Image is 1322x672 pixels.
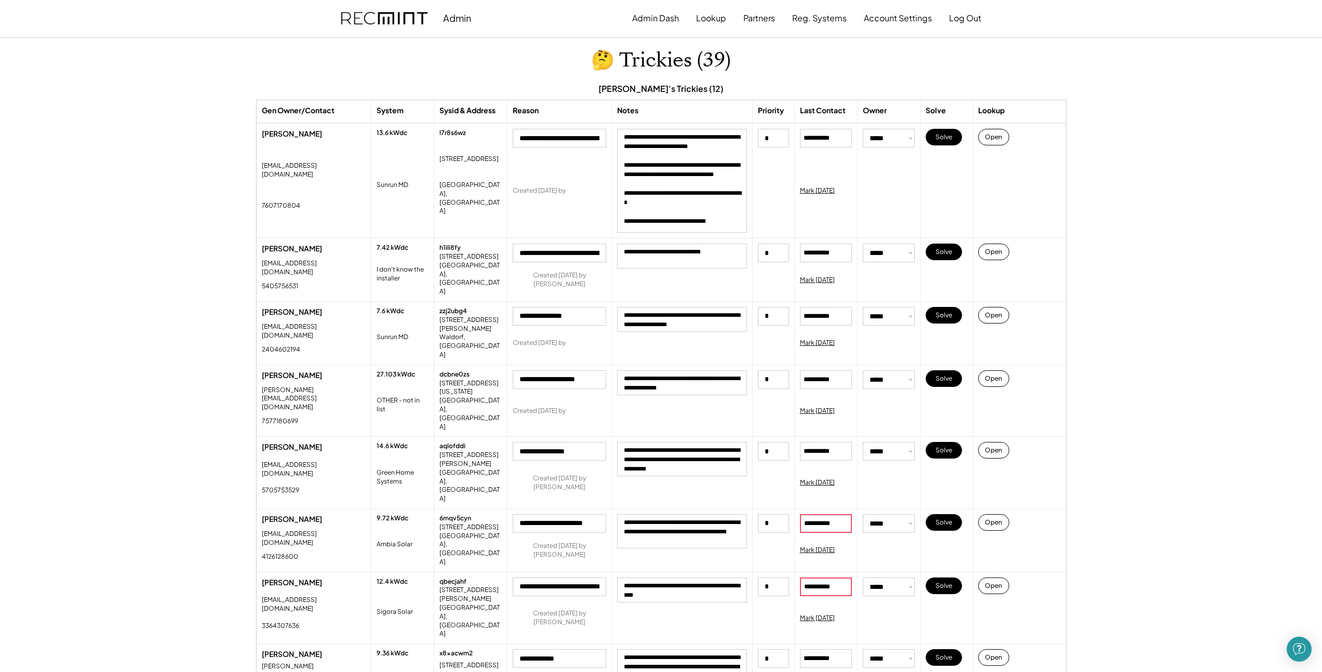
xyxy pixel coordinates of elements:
div: [PERSON_NAME][EMAIL_ADDRESS][DOMAIN_NAME] [262,386,366,412]
button: Account Settings [864,8,932,29]
h1: 🤔 Trickies (39) [591,48,731,73]
div: Waldorf, [GEOGRAPHIC_DATA] [439,333,502,359]
div: Lookup [978,105,1005,116]
img: recmint-logotype%403x.png [341,12,428,25]
button: Admin Dash [632,8,679,29]
button: Solve [926,370,962,387]
div: Open Intercom Messenger [1287,637,1312,662]
div: [PERSON_NAME] [262,514,366,525]
div: 5405756531 [262,282,298,291]
div: [PERSON_NAME] [262,442,366,452]
div: Mark [DATE] [800,614,835,623]
div: 12.4 kWdc [377,577,408,586]
div: Created [DATE] by [PERSON_NAME] [513,609,606,627]
div: [PERSON_NAME] [262,129,366,139]
div: 5705753529 [262,486,299,495]
button: Open [978,244,1009,260]
div: [GEOGRAPHIC_DATA], [GEOGRAPHIC_DATA] [439,261,502,296]
div: Mark [DATE] [800,186,835,195]
button: Reg. Systems [792,8,847,29]
div: 3364307636 [262,622,299,630]
div: [EMAIL_ADDRESS][DOMAIN_NAME] [262,162,366,179]
div: aqlofddi [439,442,465,451]
div: [STREET_ADDRESS] [439,523,499,532]
div: Mark [DATE] [800,546,835,555]
div: [STREET_ADDRESS][PERSON_NAME] [439,586,502,603]
button: Solve [926,244,962,260]
div: Owner [863,105,887,116]
div: 7.42 kWdc [377,244,408,252]
div: [EMAIL_ADDRESS][DOMAIN_NAME] [262,322,366,340]
button: Solve [926,514,962,531]
div: dcbne0zs [439,370,470,379]
div: 13.6 kWdc [377,129,407,138]
div: Green Home Systems [377,468,429,486]
div: [STREET_ADDRESS] [439,252,499,261]
div: Solve [926,105,946,116]
button: Solve [926,577,962,594]
div: Reason [513,105,539,116]
div: Created [DATE] by [513,339,566,347]
div: I don't know the installer [377,265,429,283]
div: Admin [443,12,471,24]
button: Open [978,442,1009,459]
div: Sunrun MD [377,333,408,342]
div: Notes [617,105,638,116]
div: 27.103 kWdc [377,370,415,379]
div: [EMAIL_ADDRESS][DOMAIN_NAME] [262,530,366,547]
div: 6mqv5cyn [439,514,471,523]
div: [PERSON_NAME] [262,649,366,660]
div: Created [DATE] by [PERSON_NAME] [513,474,606,492]
div: 9.36 kWdc [377,649,408,658]
button: Open [978,129,1009,145]
div: Created [DATE] by [513,186,566,195]
div: [STREET_ADDRESS] [439,155,499,164]
div: Created [DATE] by [PERSON_NAME] [513,542,606,559]
button: Open [978,514,1009,531]
div: [GEOGRAPHIC_DATA], [GEOGRAPHIC_DATA] [439,181,502,216]
div: [EMAIL_ADDRESS][DOMAIN_NAME] [262,596,366,613]
button: Open [978,577,1009,594]
div: [GEOGRAPHIC_DATA], [GEOGRAPHIC_DATA] [439,603,502,638]
div: System [377,105,404,116]
div: [EMAIL_ADDRESS][DOMAIN_NAME] [262,461,366,478]
div: [STREET_ADDRESS][PERSON_NAME] [439,451,502,468]
div: Sigora Solar [377,608,413,616]
div: [PERSON_NAME] [262,244,366,254]
div: Sysid & Address [439,105,496,116]
div: Created [DATE] by [PERSON_NAME] [513,271,606,289]
button: Solve [926,649,962,666]
div: 7607170804 [262,201,300,210]
div: [STREET_ADDRESS] [439,379,499,388]
div: Mark [DATE] [800,478,835,487]
button: Solve [926,307,962,324]
div: Sunrun MD [377,181,408,190]
button: Open [978,370,1009,387]
div: 4126128600 [262,553,298,561]
div: 9.72 kWdc [377,514,408,523]
div: zzj2ubg4 [439,307,467,316]
div: 7.6 kWdc [377,307,404,316]
div: l7r8s6wz [439,129,466,138]
div: [PERSON_NAME] [262,370,366,381]
div: [STREET_ADDRESS] [439,661,499,670]
div: [GEOGRAPHIC_DATA], [GEOGRAPHIC_DATA] [439,468,502,503]
div: [PERSON_NAME]'s Trickies (12) [598,83,724,95]
div: 14.6 kWdc [377,442,408,451]
div: 7577180699 [262,417,298,426]
button: Solve [926,129,962,145]
div: Created [DATE] by [513,407,566,415]
button: Partners [743,8,775,29]
div: [US_STATE][GEOGRAPHIC_DATA], [GEOGRAPHIC_DATA] [439,387,502,431]
div: Mark [DATE] [800,407,835,415]
div: Gen Owner/Contact [262,105,335,116]
div: 2404602194 [262,345,300,354]
div: [GEOGRAPHIC_DATA], [GEOGRAPHIC_DATA] [439,532,502,567]
div: Mark [DATE] [800,276,835,285]
div: OTHER - not in list [377,396,429,414]
div: [PERSON_NAME] [262,307,366,317]
button: Lookup [696,8,726,29]
button: Open [978,307,1009,324]
div: Priority [758,105,784,116]
div: Mark [DATE] [800,339,835,347]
